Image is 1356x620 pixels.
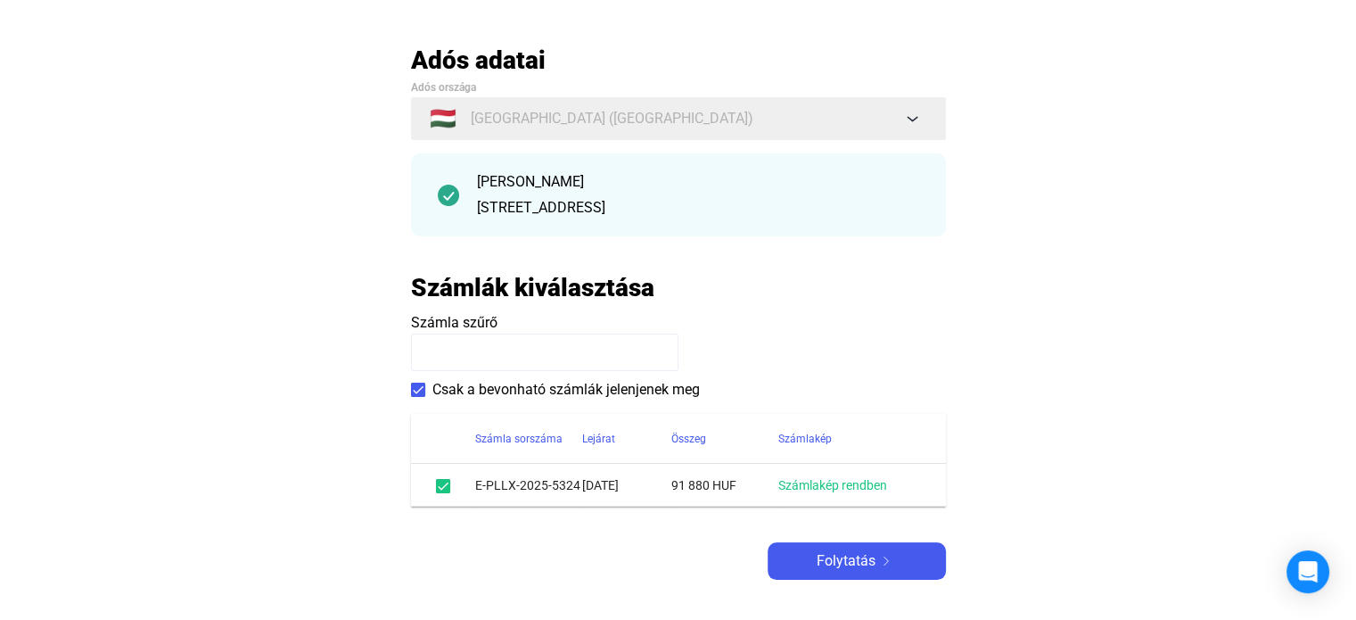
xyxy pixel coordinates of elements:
[875,557,897,566] img: arrow-right-white
[1286,550,1329,593] div: Open Intercom Messenger
[582,428,671,450] div: Lejárat
[582,428,615,450] div: Lejárat
[430,108,456,129] span: 🇭🇺
[411,314,497,331] span: Számla szűrő
[778,428,832,450] div: Számlakép
[411,81,476,94] span: Adós országa
[432,379,700,401] span: Csak a bevonható számlák jelenjenek meg
[817,550,875,572] span: Folytatás
[768,542,946,580] button: Folytatásarrow-right-white
[471,108,753,129] span: [GEOGRAPHIC_DATA] ([GEOGRAPHIC_DATA])
[411,45,946,76] h2: Adós adatai
[411,272,654,303] h2: Számlák kiválasztása
[475,428,563,450] div: Számla sorszáma
[671,428,778,450] div: Összeg
[477,197,919,219] div: [STREET_ADDRESS]
[475,428,582,450] div: Számla sorszáma
[438,185,459,206] img: checkmark-darker-green-circle
[475,464,582,507] td: E-PLLX-2025-5324
[778,478,887,492] a: Számlakép rendben
[671,464,778,507] td: 91 880 HUF
[778,428,925,450] div: Számlakép
[671,428,706,450] div: Összeg
[582,464,671,507] td: [DATE]
[477,171,919,193] div: [PERSON_NAME]
[411,97,946,140] button: 🇭🇺[GEOGRAPHIC_DATA] ([GEOGRAPHIC_DATA])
